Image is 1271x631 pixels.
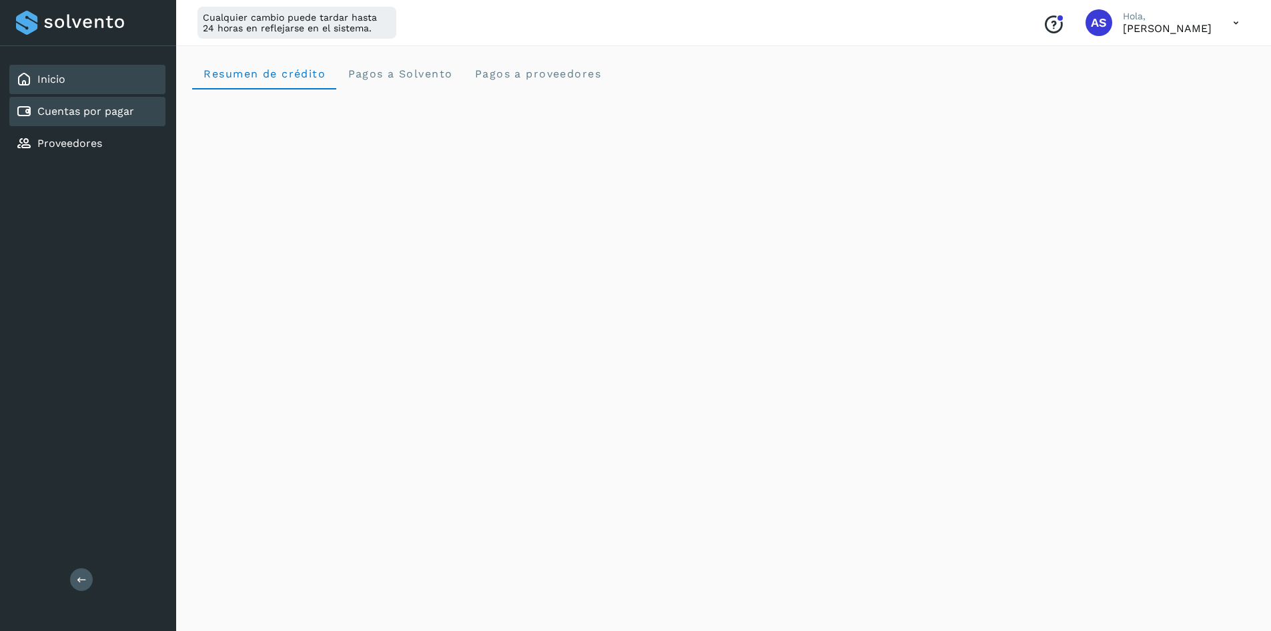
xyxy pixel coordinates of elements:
a: Cuentas por pagar [37,105,134,118]
a: Inicio [37,73,65,85]
a: Proveedores [37,137,102,150]
div: Proveedores [9,129,165,158]
div: Inicio [9,65,165,94]
span: Pagos a Solvento [347,67,452,80]
div: Cuentas por pagar [9,97,165,126]
p: Antonio Soto Torres [1123,22,1212,35]
span: Resumen de crédito [203,67,326,80]
span: Pagos a proveedores [474,67,601,80]
p: Hola, [1123,11,1212,22]
div: Cualquier cambio puede tardar hasta 24 horas en reflejarse en el sistema. [197,7,396,39]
